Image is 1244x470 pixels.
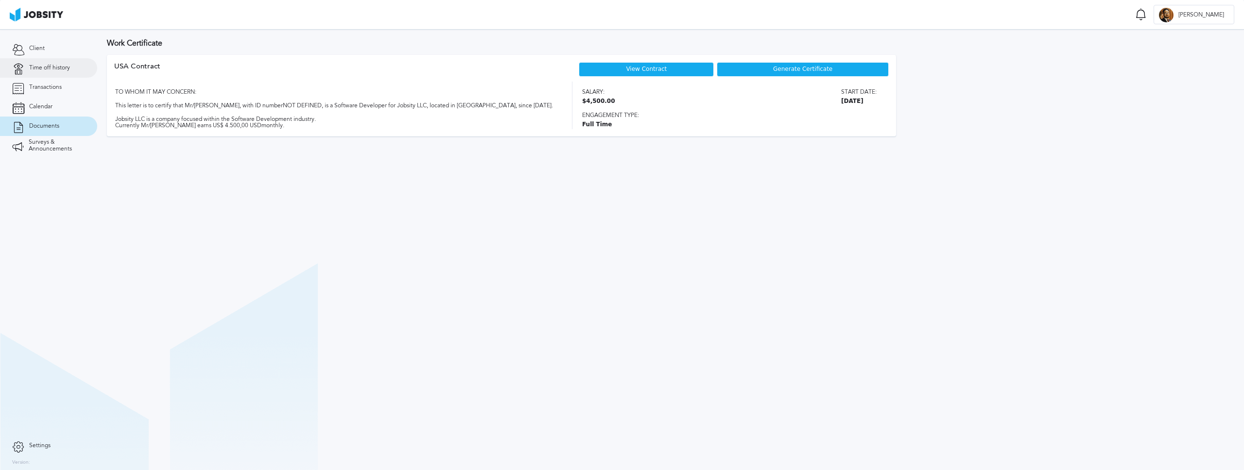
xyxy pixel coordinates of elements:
img: ab4bad089aa723f57921c736e9817d99.png [10,8,63,21]
span: Documents [29,123,59,130]
label: Version: [12,460,30,466]
span: Surveys & Announcements [29,139,85,152]
a: View Contract [626,66,667,72]
span: $4,500.00 [582,98,615,105]
span: Transactions [29,84,62,91]
span: Engagement type: [582,112,877,119]
button: L[PERSON_NAME] [1154,5,1234,24]
span: Settings [29,442,51,449]
span: Full Time [582,121,877,128]
span: Start date: [841,89,877,96]
div: L [1159,8,1174,22]
span: Client [29,45,45,52]
span: Time off history [29,65,70,71]
h3: Work Certificate [107,39,1234,48]
span: Calendar [29,103,52,110]
div: TO WHOM IT MAY CONCERN: This letter is to certify that Mr/[PERSON_NAME], with ID number NOT DEFIN... [114,82,555,129]
span: [PERSON_NAME] [1174,12,1229,18]
span: Salary: [582,89,615,96]
span: Generate Certificate [773,66,832,73]
span: [DATE] [841,98,877,105]
div: USA Contract [114,62,160,82]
